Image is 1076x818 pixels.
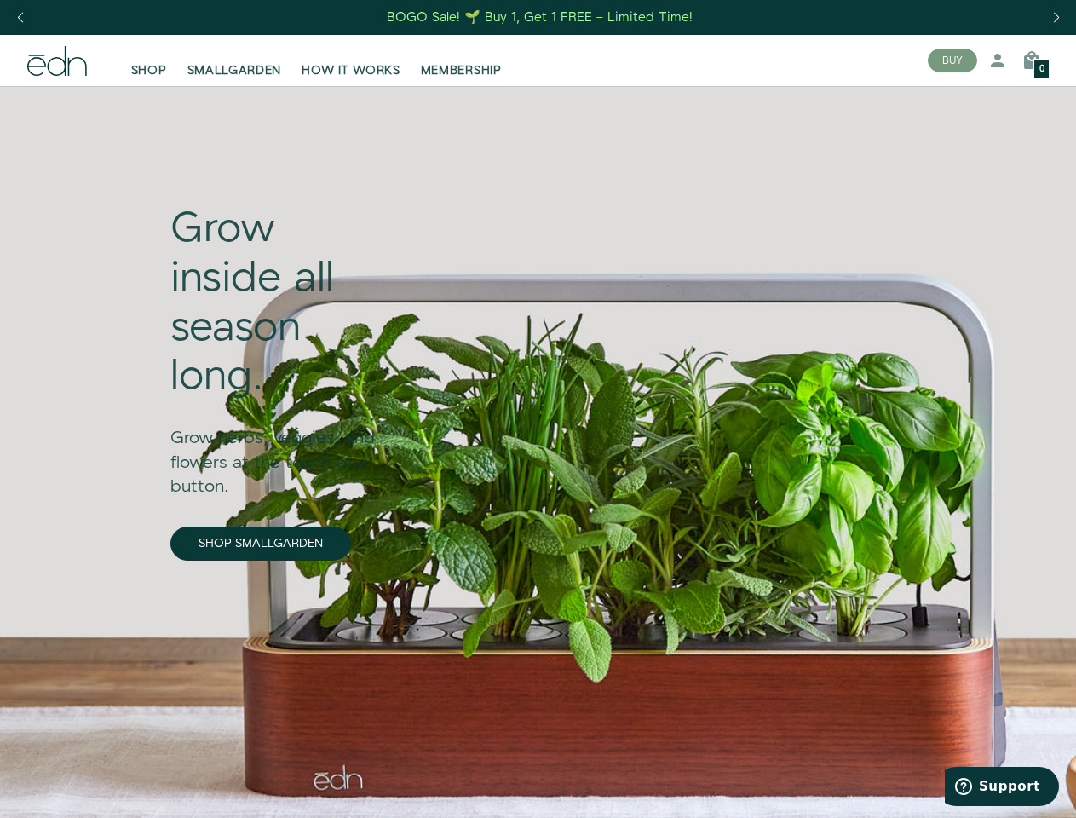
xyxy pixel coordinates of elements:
[291,42,410,79] a: HOW IT WORKS
[411,42,512,79] a: MEMBERSHIP
[385,4,694,31] a: BOGO Sale! 🌱 Buy 1, Get 1 FREE – Limited Time!
[131,62,167,79] span: SHOP
[170,205,393,401] div: Grow inside all season long.
[187,62,282,79] span: SMALLGARDEN
[302,62,400,79] span: HOW IT WORKS
[170,402,393,499] div: Grow herbs, veggies, and flowers at the touch of a button.
[387,9,693,26] div: BOGO Sale! 🌱 Buy 1, Get 1 FREE – Limited Time!
[121,42,177,79] a: SHOP
[177,42,292,79] a: SMALLGARDEN
[421,62,502,79] span: MEMBERSHIP
[1039,65,1044,74] span: 0
[170,527,351,561] a: SHOP SMALLGARDEN
[928,49,977,72] button: BUY
[945,767,1059,809] iframe: Opens a widget where you can find more information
